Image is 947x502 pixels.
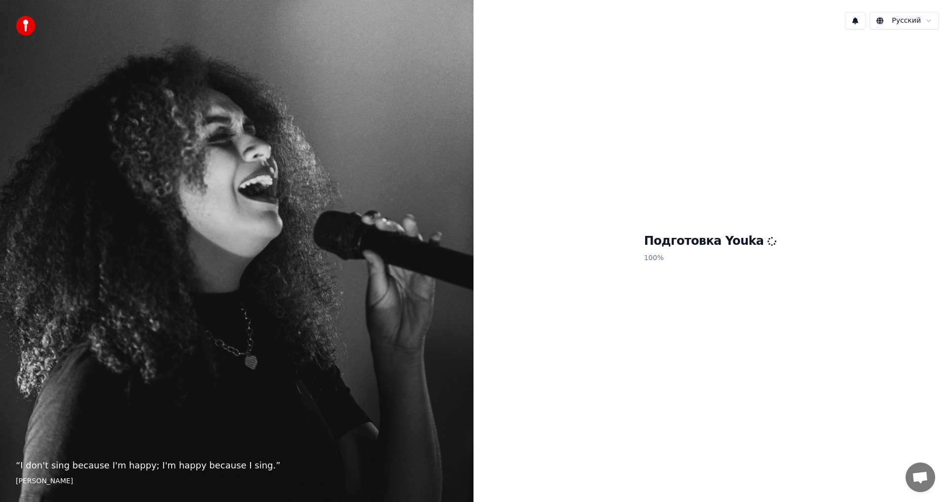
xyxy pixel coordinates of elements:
p: 100 % [644,249,777,267]
div: Открытый чат [906,463,935,492]
footer: [PERSON_NAME] [16,476,458,486]
img: youka [16,16,36,36]
h1: Подготовка Youka [644,233,777,249]
p: “ I don't sing because I'm happy; I'm happy because I sing. ” [16,459,458,472]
